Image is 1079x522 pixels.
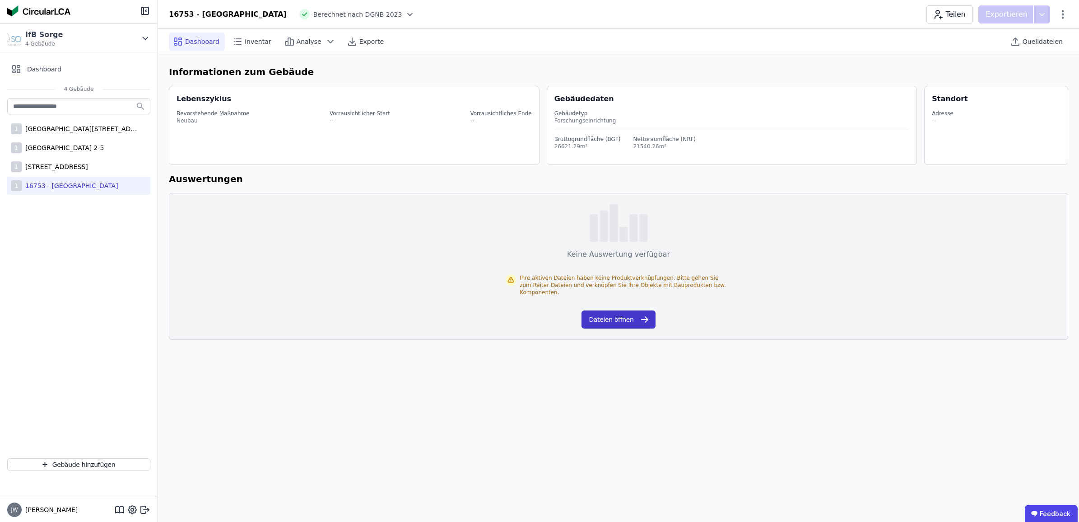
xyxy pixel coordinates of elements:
[554,117,910,124] div: Forschungseinrichtung
[554,143,621,150] div: 26621.29m²
[11,123,22,134] div: 1
[330,117,390,124] div: --
[177,110,250,117] div: Bevorstehende Maßnahme
[55,85,103,93] span: 4 Gebäude
[22,124,139,133] div: [GEOGRAPHIC_DATA][STREET_ADDRESS]
[169,172,1068,186] h6: Auswertungen
[11,180,22,191] div: 1
[932,94,967,104] div: Standort
[177,117,250,124] div: Neubau
[169,65,1068,79] h6: Informationen zum Gebäude
[932,117,953,124] div: --
[11,142,22,153] div: 1
[169,9,287,20] div: 16753 - [GEOGRAPHIC_DATA]
[27,65,61,74] span: Dashboard
[245,37,271,46] span: Inventar
[25,40,63,47] span: 4 Gebäude
[25,29,63,40] div: IfB Sorge
[554,136,621,143] div: Bruttogrundfläche (BGF)
[297,37,321,46] span: Analyse
[633,143,696,150] div: 21540.26m²
[520,274,731,296] div: Ihre aktiven Dateien haben keine Produktverknüpfungen. Bitte gehen Sie zum Reiter Dateien und ver...
[7,458,150,471] button: Gebäude hinzufügen
[926,5,973,24] button: Teilen
[177,94,231,104] div: Lebenszyklus
[470,110,531,117] div: Vorrausichtliches Ende
[554,110,910,117] div: Gebäudetyp
[932,110,953,117] div: Adresse
[22,181,118,190] div: 16753 - [GEOGRAPHIC_DATA]
[590,204,648,242] img: empty-state
[22,505,78,514] span: [PERSON_NAME]
[986,9,1029,20] p: Exportieren
[330,110,390,117] div: Vorrausichtlicher Start
[11,507,18,513] span: JW
[11,161,22,172] div: 1
[7,5,70,16] img: Concular
[470,117,531,124] div: --
[1023,37,1063,46] span: Quelldateien
[359,37,384,46] span: Exporte
[185,37,219,46] span: Dashboard
[554,94,917,104] div: Gebäudedaten
[22,143,104,152] div: [GEOGRAPHIC_DATA] 2-5
[581,310,655,329] button: Dateien öffnen
[313,10,402,19] span: Berechnet nach DGNB 2023
[22,162,88,171] div: [STREET_ADDRESS]
[567,249,670,260] div: Keine Auswertung verfügbar
[633,136,696,143] div: Nettoraumfläche (NRF)
[7,31,22,46] img: IfB Sorge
